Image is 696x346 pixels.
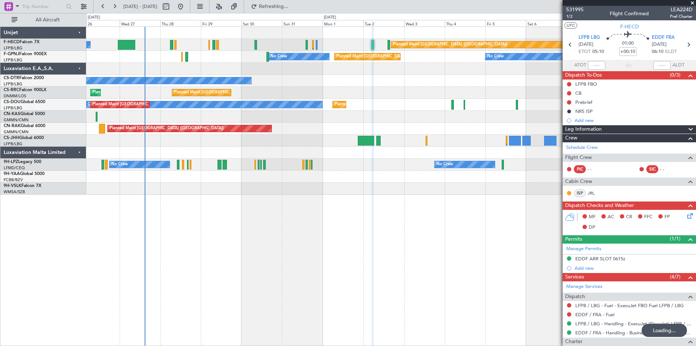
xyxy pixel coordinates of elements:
span: F-HECD [620,23,639,30]
span: ETOT [579,48,591,56]
span: 05:10 [592,48,604,56]
div: NRS ISP [575,108,593,114]
div: Planned Maint [GEOGRAPHIC_DATA] ([GEOGRAPHIC_DATA]) [109,123,224,134]
div: Planned Maint [GEOGRAPHIC_DATA] ([GEOGRAPHIC_DATA]) [92,87,207,98]
div: Add new [575,117,692,123]
div: Thu 28 [160,20,201,27]
span: F-HECD [4,40,20,44]
span: CS-DOU [4,100,21,104]
span: ELDT [665,48,677,56]
span: CS-DTR [4,76,19,80]
a: WMSA/SZB [4,189,25,195]
span: CN-RAK [4,124,21,128]
span: (1/1) [670,235,680,243]
div: No Crew [487,51,504,62]
a: DNMM/LOS [4,93,26,99]
div: Fri 5 [485,20,526,27]
div: Wed 3 [404,20,445,27]
a: GMMN/CMN [4,129,29,135]
a: LFMD/CEQ [4,165,25,171]
span: 9H-YAA [4,172,20,176]
div: Loading... [642,324,687,337]
div: No Crew [270,51,287,62]
a: FCBB/BZV [4,177,23,183]
a: CS-DTRFalcon 2000 [4,76,44,80]
div: Mon 1 [323,20,363,27]
div: Tue 2 [363,20,404,27]
div: Add new [575,265,692,271]
span: 1/2 [566,13,584,20]
div: LFPB FBO [575,81,597,87]
a: CN-KASGlobal 5000 [4,112,45,116]
a: F-GPNJFalcon 900EX [4,52,47,56]
span: Flight Crew [565,154,592,162]
a: CN-RAKGlobal 6000 [4,124,45,128]
div: Planned Maint [GEOGRAPHIC_DATA] ([GEOGRAPHIC_DATA]) [174,87,288,98]
a: Schedule Crew [566,144,598,151]
input: Trip Number [22,1,64,12]
div: [DATE] [88,15,100,21]
div: Planned Maint [GEOGRAPHIC_DATA] ([GEOGRAPHIC_DATA]) [336,51,451,62]
a: 9H-YAAGlobal 5000 [4,172,45,176]
span: EDDF FRA [652,34,675,41]
a: LFPB/LBG [4,81,22,87]
div: EDDF ARR SLOT 0615z [575,256,625,262]
a: F-HECDFalcon 7X [4,40,40,44]
div: Sat 30 [241,20,282,27]
div: Planned Maint [GEOGRAPHIC_DATA] ([GEOGRAPHIC_DATA]) [393,39,507,50]
span: (4/7) [670,273,680,281]
button: UTC [564,22,577,29]
a: LFPB/LBG [4,105,22,111]
div: Wed 27 [120,20,160,27]
div: Planned Maint [GEOGRAPHIC_DATA] ([GEOGRAPHIC_DATA]) [335,99,449,110]
span: 9H-VSLK [4,184,21,188]
div: Sat 6 [526,20,567,27]
a: GMMN/CMN [4,117,29,123]
a: LFPB / LBG - Fuel - ExecuJet FBO Fuel LFPB / LBG [575,302,684,309]
span: Dispatch Checks and Weather [565,202,634,210]
span: 01:00 [622,40,634,47]
span: ATOT [574,62,586,69]
a: CS-RRCFalcon 900LX [4,88,46,92]
div: No Crew [81,99,98,110]
a: JRL [588,190,604,196]
div: Planned Maint [GEOGRAPHIC_DATA] ([GEOGRAPHIC_DATA]) [92,99,207,110]
span: Leg Information [565,125,602,134]
button: Refreshing... [248,1,291,12]
a: Manage Services [566,283,602,290]
span: All Aircraft [19,17,76,23]
a: LFPB / LBG - Handling - ExecuJet (Skyvalet) LFPB / LBG [575,321,692,327]
a: LFPB/LBG [4,141,22,147]
button: All Aircraft [8,14,79,26]
span: 9H-LPZ [4,160,18,164]
div: No Crew [111,159,128,170]
div: Tue 26 [79,20,120,27]
div: Thu 4 [445,20,485,27]
span: CS-RRC [4,88,19,92]
div: SIC [646,165,658,173]
span: LFPB LBG [579,34,600,41]
span: CN-KAS [4,112,20,116]
span: [DATE] [579,41,593,48]
div: Sun 31 [282,20,323,27]
span: Pref Charter [670,13,692,20]
span: DP [589,224,595,231]
span: 531995 [566,6,584,13]
span: Dispatch To-Dos [565,71,602,80]
span: 06:10 [652,48,663,56]
div: Fri 29 [201,20,241,27]
div: - - [660,166,676,172]
a: 9H-VSLKFalcon 7X [4,184,41,188]
a: CS-DOUGlobal 6500 [4,100,45,104]
span: Charter [565,338,583,346]
div: PIC [574,165,586,173]
span: FP [664,213,670,221]
span: MF [589,213,596,221]
span: ALDT [672,62,684,69]
a: CS-JHHGlobal 6000 [4,136,44,140]
div: - - [588,166,604,172]
div: ISP [574,189,586,197]
span: FFC [644,213,652,221]
a: LFPB/LBG [4,45,22,51]
a: 9H-LPZLegacy 500 [4,160,41,164]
